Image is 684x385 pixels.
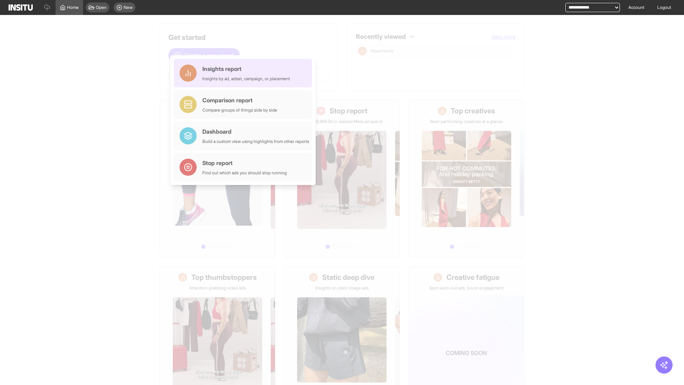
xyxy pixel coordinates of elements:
[96,5,107,10] span: Open
[202,127,309,136] div: Dashboard
[202,107,277,113] div: Compare groups of things side by side
[202,170,287,176] div: Find out which ads you should stop running
[202,76,290,82] div: Insights by ad, adset, campaign, or placement
[202,159,287,167] div: Stop report
[67,5,79,10] span: Home
[202,139,309,144] div: Build a custom view using highlights from other reports
[124,5,133,10] span: New
[202,96,277,104] div: Comparison report
[9,4,33,11] img: Logo
[202,65,290,73] div: Insights report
